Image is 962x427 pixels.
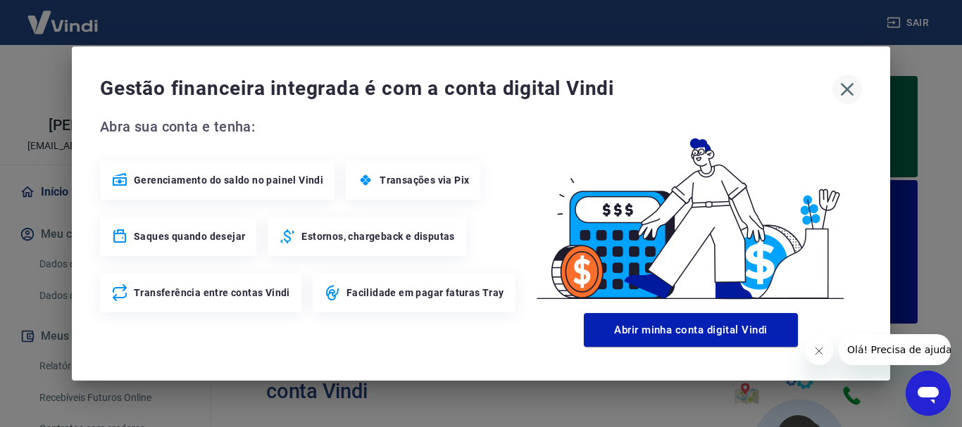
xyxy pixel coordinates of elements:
span: Gerenciamento do saldo no painel Vindi [134,173,323,187]
span: Saques quando desejar [134,229,245,243]
iframe: Fechar mensagem [805,337,833,365]
iframe: Mensagem da empresa [839,334,951,365]
span: Facilidade em pagar faturas Tray [346,286,504,300]
iframe: Botão para abrir a janela de mensagens [906,371,951,416]
span: Abra sua conta e tenha: [100,115,520,138]
span: Estornos, chargeback e disputas [301,229,454,243]
img: Good Billing [520,115,862,307]
span: Gestão financeira integrada é com a conta digital Vindi [100,75,832,103]
span: Transferência entre contas Vindi [134,286,290,300]
button: Abrir minha conta digital Vindi [584,313,798,347]
span: Transações via Pix [380,173,469,187]
span: Olá! Precisa de ajuda? [8,10,118,21]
